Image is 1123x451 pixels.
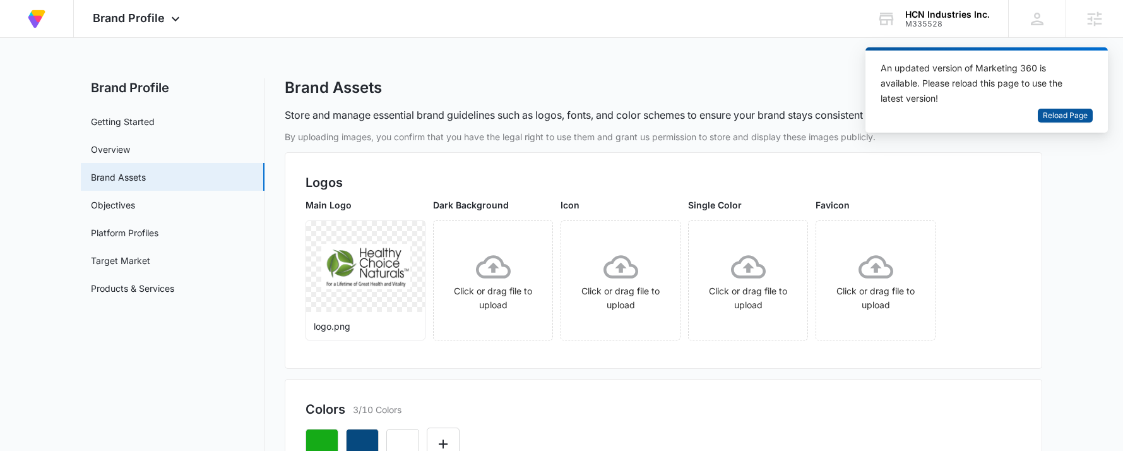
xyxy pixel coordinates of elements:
button: Reload Page [1038,109,1093,123]
p: 3/10 Colors [353,403,401,416]
h2: Brand Profile [81,78,264,97]
a: Overview [91,143,130,156]
p: Dark Background [433,198,553,212]
a: Brand Assets [91,171,146,184]
span: Click or drag file to upload [561,221,680,340]
p: By uploading images, you confirm that you have the legal right to use them and grant us permissio... [285,130,1042,143]
div: account name [905,9,990,20]
h2: Logos [306,173,1021,192]
img: Volusion [25,8,48,30]
div: An updated version of Marketing 360 is available. Please reload this page to use the latest version! [881,61,1078,106]
img: User uploaded logo [321,244,410,290]
h2: Colors [306,400,345,419]
a: Target Market [91,254,150,267]
a: Getting Started [91,115,155,128]
span: Click or drag file to upload [816,221,935,340]
a: Products & Services [91,282,174,295]
p: Single Color [688,198,808,212]
span: Click or drag file to upload [434,221,552,340]
p: Favicon [816,198,936,212]
div: account id [905,20,990,28]
div: Click or drag file to upload [816,250,935,312]
span: Reload Page [1043,110,1088,122]
a: Platform Profiles [91,226,158,239]
div: Click or drag file to upload [561,250,680,312]
p: Main Logo [306,198,425,212]
p: Icon [561,198,680,212]
p: logo.png [314,320,417,333]
p: Store and manage essential brand guidelines such as logos, fonts, and color schemes to ensure you... [285,107,1007,123]
h1: Brand Assets [285,78,382,97]
span: Brand Profile [93,11,165,25]
div: Click or drag file to upload [434,250,552,312]
span: Click or drag file to upload [689,221,807,340]
a: Objectives [91,198,135,212]
div: Click or drag file to upload [689,250,807,312]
